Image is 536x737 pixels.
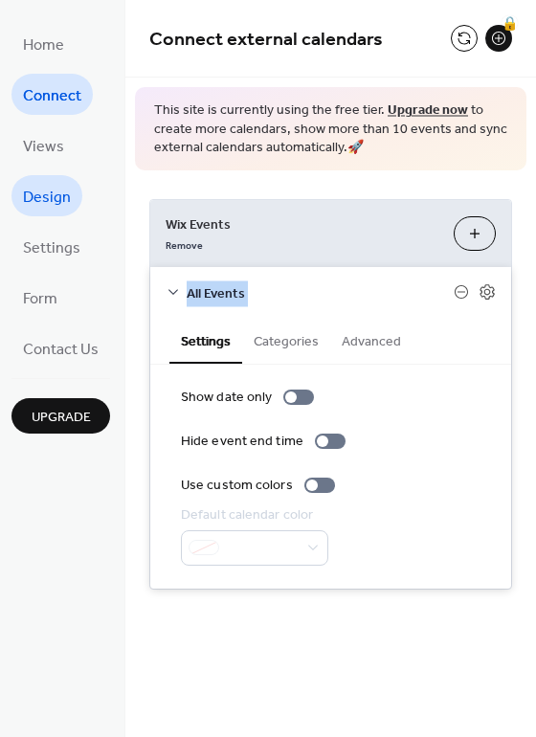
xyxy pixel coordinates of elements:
span: Connect [23,81,81,111]
span: Form [23,284,57,314]
div: Default calendar color [181,505,324,525]
span: Upgrade [32,408,91,428]
a: Form [11,277,69,318]
a: Connect [11,74,93,115]
div: Show date only [181,388,272,408]
a: Design [11,175,82,216]
span: Contact Us [23,335,99,365]
button: Settings [169,318,242,364]
a: Upgrade now [388,98,468,123]
div: Hide event end time [181,432,303,452]
a: Views [11,124,76,166]
span: Settings [23,234,80,263]
button: Categories [242,318,330,362]
span: Connect external calendars [149,21,383,58]
a: Contact Us [11,327,110,368]
span: Remove [166,238,203,252]
span: Wix Events [166,214,438,234]
button: Advanced [330,318,413,362]
span: Views [23,132,64,162]
a: Settings [11,226,92,267]
span: This site is currently using the free tier. to create more calendars, show more than 10 events an... [154,101,507,158]
button: Upgrade [11,398,110,434]
span: Home [23,31,64,60]
div: Use custom colors [181,476,293,496]
span: All Events [187,283,454,303]
span: Design [23,183,71,212]
a: Home [11,23,76,64]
